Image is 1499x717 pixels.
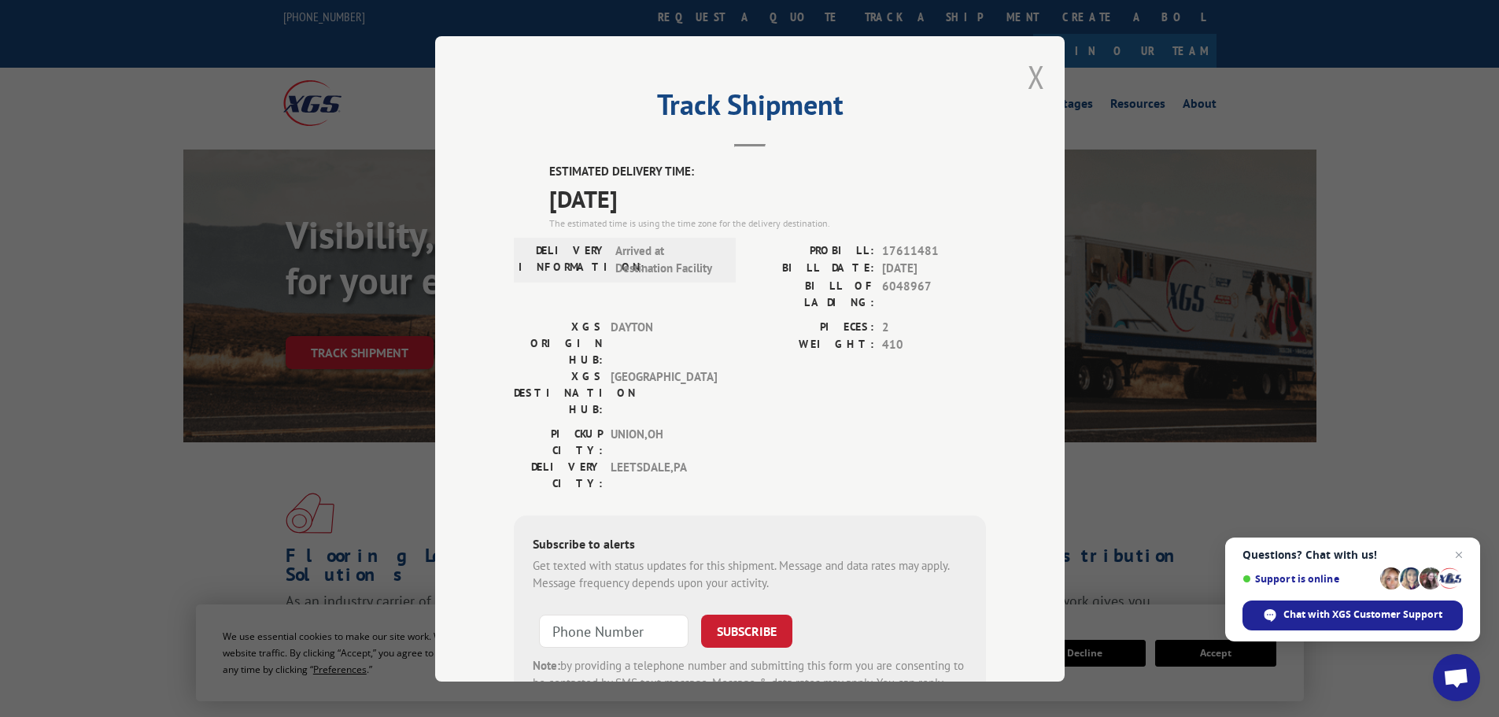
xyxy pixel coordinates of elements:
div: Subscribe to alerts [533,534,967,556]
label: WEIGHT: [750,336,874,354]
span: Close chat [1449,545,1468,564]
input: Phone Number [539,614,689,647]
label: XGS ORIGIN HUB: [514,318,603,368]
strong: Note: [533,657,560,672]
label: DELIVERY INFORMATION: [519,242,607,277]
label: BILL DATE: [750,260,874,278]
div: by providing a telephone number and submitting this form you are consenting to be contacted by SM... [533,656,967,710]
span: 17611481 [882,242,986,260]
label: PROBILL: [750,242,874,260]
span: [GEOGRAPHIC_DATA] [611,368,717,417]
div: Open chat [1433,654,1480,701]
span: 6048967 [882,277,986,310]
span: LEETSDALE , PA [611,458,717,491]
span: 410 [882,336,986,354]
div: The estimated time is using the time zone for the delivery destination. [549,216,986,230]
span: [DATE] [882,260,986,278]
span: 2 [882,318,986,336]
label: BILL OF LADING: [750,277,874,310]
label: PIECES: [750,318,874,336]
div: Chat with XGS Customer Support [1242,601,1463,630]
label: ESTIMATED DELIVERY TIME: [549,163,986,181]
button: SUBSCRIBE [701,614,792,647]
label: XGS DESTINATION HUB: [514,368,603,417]
label: PICKUP CITY: [514,425,603,458]
span: Chat with XGS Customer Support [1283,608,1442,622]
span: Arrived at Destination Facility [615,242,722,277]
button: Close modal [1028,56,1045,98]
h2: Track Shipment [514,94,986,124]
span: Support is online [1242,573,1375,585]
span: [DATE] [549,180,986,216]
span: UNION , OH [611,425,717,458]
label: DELIVERY CITY: [514,458,603,491]
span: DAYTON [611,318,717,368]
div: Get texted with status updates for this shipment. Message and data rates may apply. Message frequ... [533,556,967,592]
span: Questions? Chat with us! [1242,549,1463,561]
